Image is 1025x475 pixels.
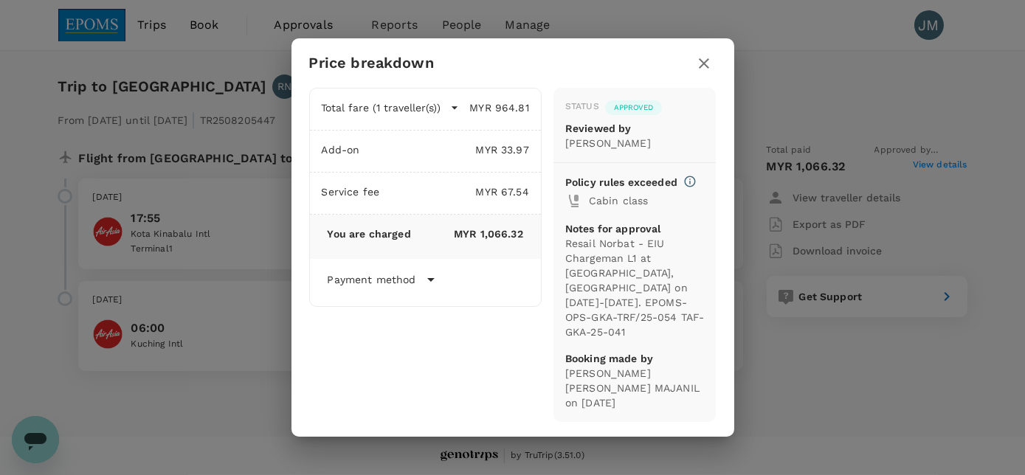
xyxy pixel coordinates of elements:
[322,142,360,157] p: Add-on
[309,51,434,74] h6: Price breakdown
[322,100,459,115] button: Total fare (1 traveller(s))
[605,103,662,113] span: Approved
[322,100,441,115] p: Total fare (1 traveller(s))
[565,100,599,114] div: Status
[565,351,705,366] p: Booking made by
[459,100,529,115] p: MYR 964.81
[565,136,705,150] p: [PERSON_NAME]
[589,193,705,208] p: Cabin class
[328,226,411,241] p: You are charged
[565,221,705,236] p: Notes for approval
[411,226,523,241] p: MYR 1,066.32
[328,272,416,287] p: Payment method
[565,175,677,190] p: Policy rules exceeded
[379,184,529,199] p: MYR 67.54
[359,142,528,157] p: MYR 33.97
[322,184,380,199] p: Service fee
[565,366,705,410] p: [PERSON_NAME] [PERSON_NAME] MAJANIL on [DATE]
[565,236,705,339] p: Resail Norbat - EIU Chargeman L1 at [GEOGRAPHIC_DATA], [GEOGRAPHIC_DATA] on [DATE]-[DATE]. EPOMS-...
[565,121,705,136] p: Reviewed by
